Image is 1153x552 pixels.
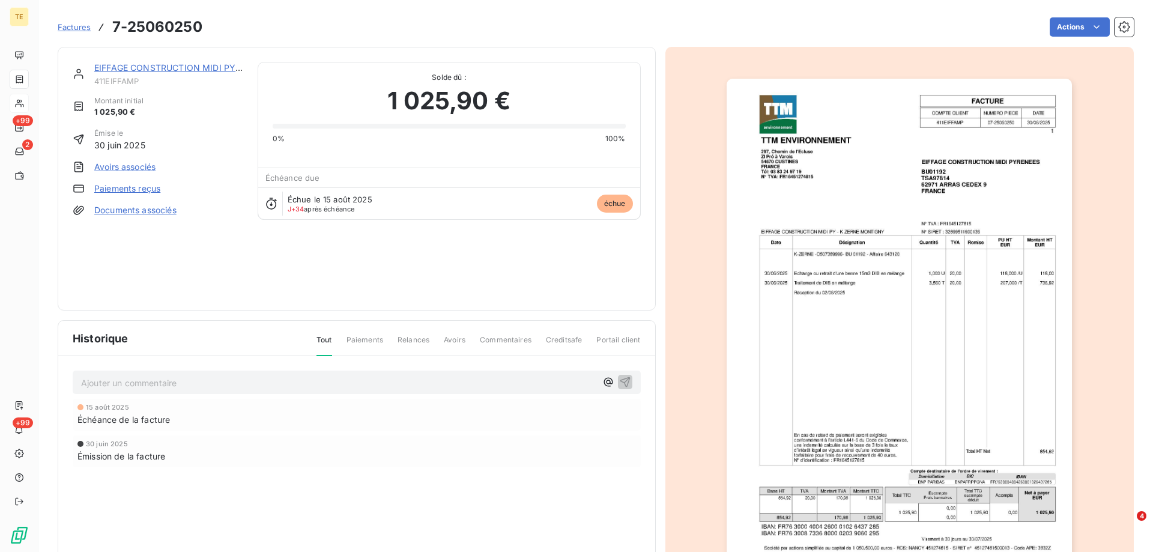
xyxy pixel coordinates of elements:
[22,139,33,150] span: 2
[480,335,531,355] span: Commentaires
[94,204,177,216] a: Documents associés
[94,139,145,151] span: 30 juin 2025
[596,335,640,355] span: Portail client
[86,440,128,447] span: 30 juin 2025
[94,183,160,195] a: Paiements reçus
[73,330,129,347] span: Historique
[13,417,33,428] span: +99
[94,96,144,106] span: Montant initial
[288,205,355,213] span: après échéance
[94,161,156,173] a: Avoirs associés
[94,62,312,73] a: EIFFAGE CONSTRUCTION MIDI PYRENEES - BU01192
[13,115,33,126] span: +99
[58,21,91,33] a: Factures
[10,7,29,26] div: TE
[597,195,633,213] span: échue
[546,335,583,355] span: Creditsafe
[1137,511,1146,521] span: 4
[1112,511,1141,540] iframe: Intercom live chat
[288,205,304,213] span: J+34
[347,335,383,355] span: Paiements
[94,76,243,86] span: 411EIFFAMP
[265,173,320,183] span: Échéance due
[112,16,202,38] h3: 7-25060250
[316,335,332,356] span: Tout
[94,128,145,139] span: Émise le
[77,450,165,463] span: Émission de la facture
[77,413,170,426] span: Échéance de la facture
[398,335,429,355] span: Relances
[605,133,626,144] span: 100%
[10,526,29,545] img: Logo LeanPay
[1050,17,1110,37] button: Actions
[387,83,510,119] span: 1 025,90 €
[273,133,285,144] span: 0%
[58,22,91,32] span: Factures
[94,106,144,118] span: 1 025,90 €
[288,195,372,204] span: Échue le 15 août 2025
[444,335,465,355] span: Avoirs
[86,404,129,411] span: 15 août 2025
[273,72,626,83] span: Solde dû :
